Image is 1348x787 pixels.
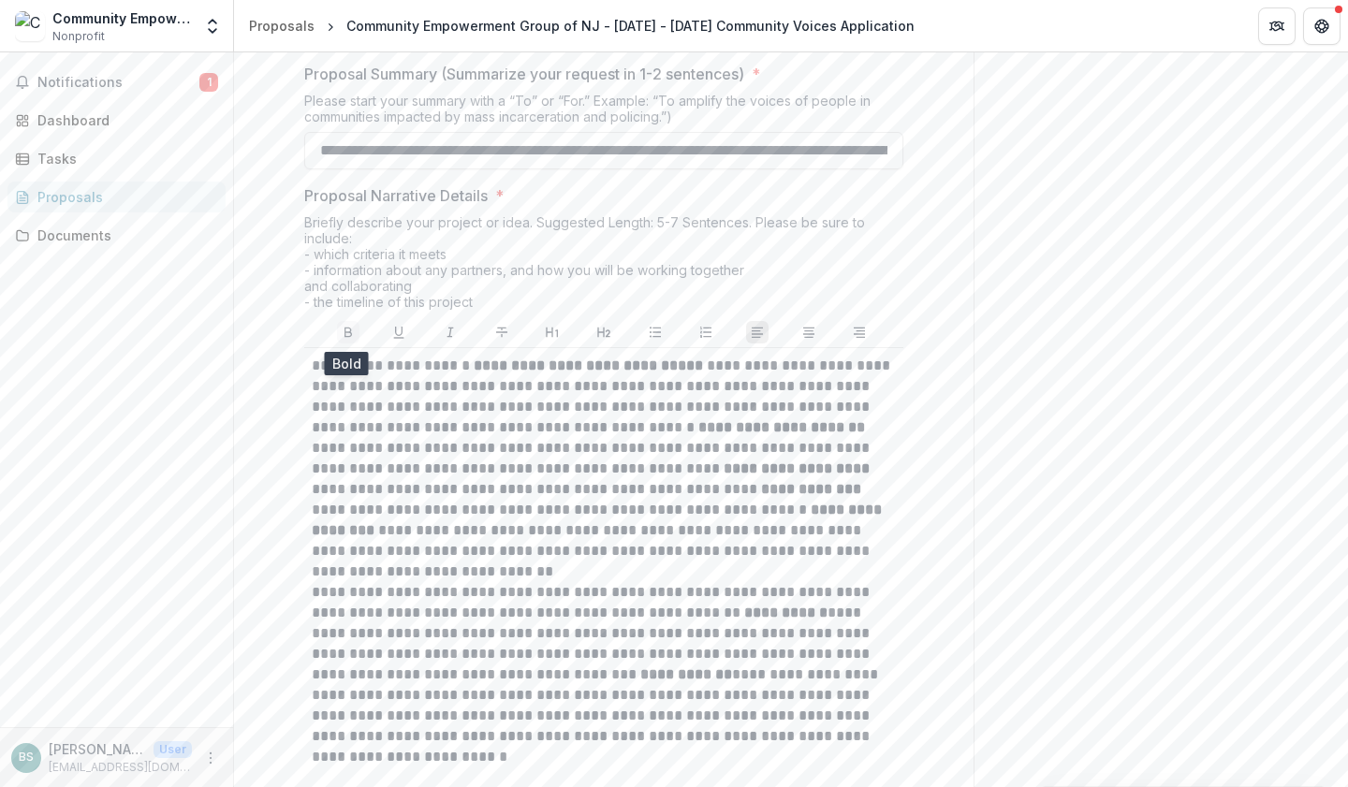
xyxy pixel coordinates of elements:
a: Documents [7,220,226,251]
button: Notifications1 [7,67,226,97]
span: 1 [199,73,218,92]
span: Nonprofit [52,28,105,45]
button: More [199,747,222,769]
p: User [154,741,192,758]
p: Proposal Narrative Details [304,184,488,207]
img: Community Empowerment Group of NJ [15,11,45,41]
button: Align Left [746,321,769,343]
p: [EMAIL_ADDRESS][DOMAIN_NAME] [49,759,192,776]
div: Proposals [37,187,211,207]
button: Italicize [439,321,462,343]
button: Bold [337,321,359,343]
div: Byheijja Sabree [19,751,34,764]
div: Community Empowerment Group of [GEOGRAPHIC_DATA] [52,8,192,28]
nav: breadcrumb [242,12,922,39]
div: Dashboard [37,110,211,130]
button: Partners [1258,7,1296,45]
p: [PERSON_NAME] [49,739,146,759]
button: Open entity switcher [199,7,226,45]
button: Align Center [798,321,820,343]
a: Proposals [242,12,322,39]
p: Proposal Summary (Summarize your request in 1-2 sentences) [304,63,744,85]
button: Strike [491,321,513,343]
button: Align Right [848,321,871,343]
a: Proposals [7,182,226,212]
div: Tasks [37,149,211,168]
button: Ordered List [695,321,717,343]
div: Briefly describe your project or idea. Suggested Length: 5-7 Sentences. Please be sure to include... [304,214,903,317]
div: Please start your summary with a “To” or “For.” Example: “To amplify the voices of people in comm... [304,93,903,132]
button: Heading 2 [593,321,615,343]
button: Bullet List [644,321,667,343]
button: Get Help [1303,7,1341,45]
a: Tasks [7,143,226,174]
span: Notifications [37,75,199,91]
button: Heading 1 [541,321,564,343]
button: Underline [388,321,410,343]
div: Community Empowerment Group of NJ - [DATE] - [DATE] Community Voices Application [346,16,915,36]
div: Documents [37,226,211,245]
a: Dashboard [7,105,226,136]
div: Proposals [249,16,315,36]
